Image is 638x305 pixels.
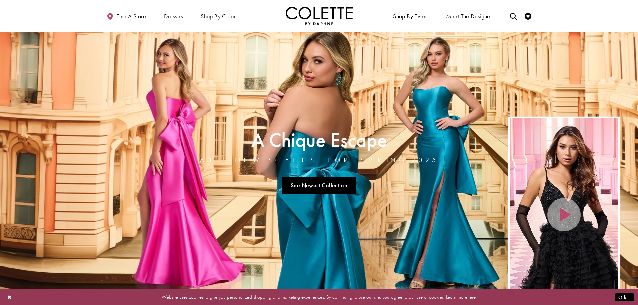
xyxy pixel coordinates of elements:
[523,7,533,25] a: Check Wishlist
[199,7,237,25] span: Shop by color
[4,291,15,303] button: Close Dialog
[48,293,590,302] p: Website uses cookies to give you personalized shopping and marketing experiences. By continuing t...
[162,7,184,25] span: Dresses
[615,293,634,301] button: Submit Dialog
[286,7,353,25] a: Visit Home Page
[164,13,183,20] span: Dresses
[467,294,476,300] a: here
[444,7,494,25] a: Meet the designer
[198,174,440,197] ul: Slider Links
[393,13,428,20] span: Shop By Event
[508,7,518,25] a: Toggle search
[391,7,429,25] span: Shop By Event
[105,7,148,25] a: Find a store
[282,177,356,194] a: See Newest Collection A Chique Escape All New Styles For Spring 2025
[116,13,146,20] span: Find a store
[201,13,236,20] span: Shop by color
[446,13,492,20] span: Meet the designer
[286,7,353,25] img: Colette by Daphne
